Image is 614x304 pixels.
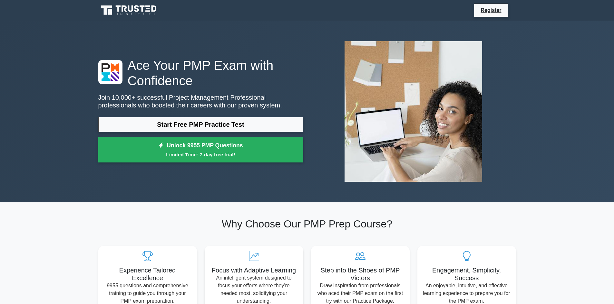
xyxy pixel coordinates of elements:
[98,94,303,109] p: Join 10,000+ successful Project Management Professional professionals who boosted their careers w...
[477,6,505,14] a: Register
[316,266,404,282] h5: Step into the Shoes of PMP Victors
[98,58,303,88] h1: Ace Your PMP Exam with Confidence
[98,117,303,132] a: Start Free PMP Practice Test
[98,137,303,163] a: Unlock 9955 PMP QuestionsLimited Time: 7-day free trial!
[210,266,298,274] h5: Focus with Adaptive Learning
[98,218,516,230] h2: Why Choose Our PMP Prep Course?
[423,266,511,282] h5: Engagement, Simplicity, Success
[106,151,295,158] small: Limited Time: 7-day free trial!
[103,266,192,282] h5: Experience Tailored Excellence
